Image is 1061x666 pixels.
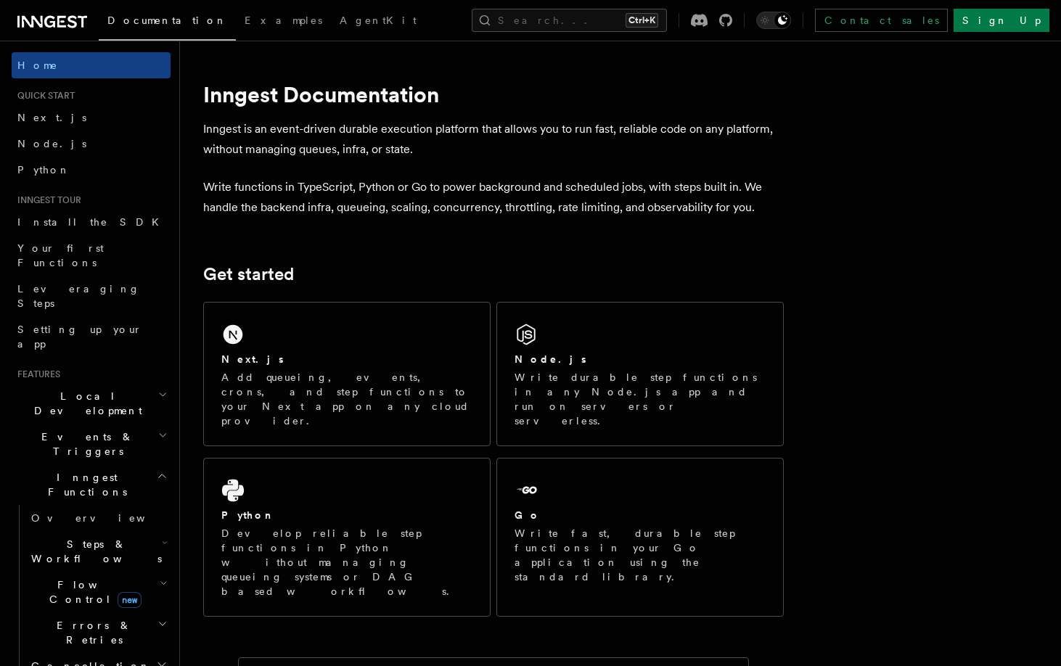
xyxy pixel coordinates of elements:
[496,458,784,617] a: GoWrite fast, durable step functions in your Go application using the standard library.
[954,9,1049,32] a: Sign Up
[221,370,472,428] p: Add queueing, events, crons, and step functions to your Next app on any cloud provider.
[12,464,171,505] button: Inngest Functions
[25,612,171,653] button: Errors & Retries
[17,112,86,123] span: Next.js
[12,429,158,459] span: Events & Triggers
[99,4,236,41] a: Documentation
[340,15,417,26] span: AgentKit
[12,276,171,316] a: Leveraging Steps
[203,264,294,284] a: Get started
[203,302,491,446] a: Next.jsAdd queueing, events, crons, and step functions to your Next app on any cloud provider.
[12,316,171,357] a: Setting up your app
[12,424,171,464] button: Events & Triggers
[12,235,171,276] a: Your first Functions
[626,13,658,28] kbd: Ctrl+K
[221,352,284,366] h2: Next.js
[12,131,171,157] a: Node.js
[496,302,784,446] a: Node.jsWrite durable step functions in any Node.js app and run on servers or serverless.
[31,512,181,524] span: Overview
[203,458,491,617] a: PythonDevelop reliable step functions in Python without managing queueing systems or DAG based wo...
[17,138,86,149] span: Node.js
[12,209,171,235] a: Install the SDK
[203,177,784,218] p: Write functions in TypeScript, Python or Go to power background and scheduled jobs, with steps bu...
[17,164,70,176] span: Python
[515,526,766,584] p: Write fast, durable step functions in your Go application using the standard library.
[12,389,158,418] span: Local Development
[17,324,142,350] span: Setting up your app
[236,4,331,39] a: Examples
[118,592,142,608] span: new
[203,119,784,160] p: Inngest is an event-driven durable execution platform that allows you to run fast, reliable code ...
[25,572,171,612] button: Flow Controlnew
[515,370,766,428] p: Write durable step functions in any Node.js app and run on servers or serverless.
[221,526,472,599] p: Develop reliable step functions in Python without managing queueing systems or DAG based workflows.
[245,15,322,26] span: Examples
[17,283,140,309] span: Leveraging Steps
[25,537,162,566] span: Steps & Workflows
[12,470,157,499] span: Inngest Functions
[815,9,948,32] a: Contact sales
[331,4,425,39] a: AgentKit
[12,52,171,78] a: Home
[107,15,227,26] span: Documentation
[12,194,81,206] span: Inngest tour
[756,12,791,29] button: Toggle dark mode
[17,216,168,228] span: Install the SDK
[203,81,784,107] h1: Inngest Documentation
[17,58,58,73] span: Home
[221,508,275,522] h2: Python
[472,9,667,32] button: Search...Ctrl+K
[25,577,160,607] span: Flow Control
[25,531,171,572] button: Steps & Workflows
[12,157,171,183] a: Python
[17,242,104,268] span: Your first Functions
[12,369,60,380] span: Features
[515,352,586,366] h2: Node.js
[12,90,75,102] span: Quick start
[25,618,157,647] span: Errors & Retries
[25,505,171,531] a: Overview
[515,508,541,522] h2: Go
[12,104,171,131] a: Next.js
[12,383,171,424] button: Local Development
